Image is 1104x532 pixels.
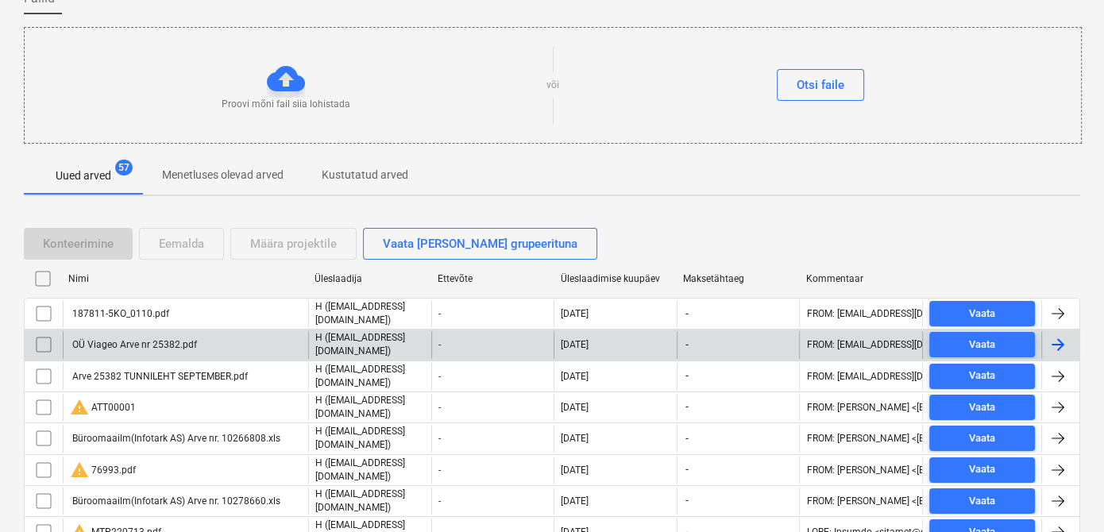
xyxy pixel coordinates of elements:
[68,273,302,284] div: Nimi
[70,398,89,417] span: warning
[315,394,425,421] p: H ([EMAIL_ADDRESS][DOMAIN_NAME])
[70,308,169,319] div: 187811-5KO_0110.pdf
[431,363,554,390] div: -
[438,273,548,284] div: Ettevõte
[162,167,284,183] p: Menetluses olevad arved
[431,457,554,484] div: -
[70,371,248,382] div: Arve 25382 TUNNILEHT SEPTEMBER.pdf
[929,488,1035,514] button: Vaata
[929,457,1035,483] button: Vaata
[222,98,350,111] p: Proovi mõni fail siia lohistada
[929,395,1035,420] button: Vaata
[315,425,425,452] p: H ([EMAIL_ADDRESS][DOMAIN_NAME])
[315,457,425,484] p: H ([EMAIL_ADDRESS][DOMAIN_NAME])
[561,308,589,319] div: [DATE]
[969,492,995,511] div: Vaata
[315,300,425,327] p: H ([EMAIL_ADDRESS][DOMAIN_NAME])
[969,461,995,479] div: Vaata
[70,433,280,444] div: Büroomaailm(Infotark AS) Arve nr. 10266808.xls
[70,461,136,480] div: 76993.pdf
[806,273,917,284] div: Kommentaar
[797,75,844,95] div: Otsi faile
[431,425,554,452] div: -
[383,233,577,254] div: Vaata [PERSON_NAME] grupeerituna
[969,367,995,385] div: Vaata
[929,426,1035,451] button: Vaata
[546,79,559,92] p: või
[684,400,690,414] span: -
[561,465,589,476] div: [DATE]
[115,160,133,175] span: 57
[684,494,690,507] span: -
[561,402,589,413] div: [DATE]
[777,69,864,101] button: Otsi faile
[561,371,589,382] div: [DATE]
[70,339,197,350] div: OÜ Viageo Arve nr 25382.pdf
[684,463,690,476] span: -
[561,339,589,350] div: [DATE]
[315,331,425,358] p: H ([EMAIL_ADDRESS][DOMAIN_NAME])
[70,398,136,417] div: ATT00001
[929,332,1035,357] button: Vaata
[969,305,995,323] div: Vaata
[431,488,554,515] div: -
[363,228,597,260] button: Vaata [PERSON_NAME] grupeerituna
[683,273,793,284] div: Maksetähtaeg
[684,307,690,321] span: -
[70,495,280,507] div: Büroomaailm(Infotark AS) Arve nr. 10278660.xls
[431,394,554,421] div: -
[969,430,995,448] div: Vaata
[24,27,1082,144] div: Proovi mõni fail siia lohistadavõiOtsi faile
[56,168,111,184] p: Uued arved
[684,338,690,352] span: -
[322,167,408,183] p: Kustutatud arved
[969,399,995,417] div: Vaata
[315,488,425,515] p: H ([EMAIL_ADDRESS][DOMAIN_NAME])
[315,273,425,284] div: Üleslaadija
[560,273,670,284] div: Üleslaadimise kuupäev
[561,495,589,507] div: [DATE]
[929,301,1035,326] button: Vaata
[70,461,89,480] span: warning
[315,363,425,390] p: H ([EMAIL_ADDRESS][DOMAIN_NAME])
[929,364,1035,389] button: Vaata
[684,432,690,445] span: -
[431,331,554,358] div: -
[969,336,995,354] div: Vaata
[431,300,554,327] div: -
[684,369,690,383] span: -
[561,433,589,444] div: [DATE]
